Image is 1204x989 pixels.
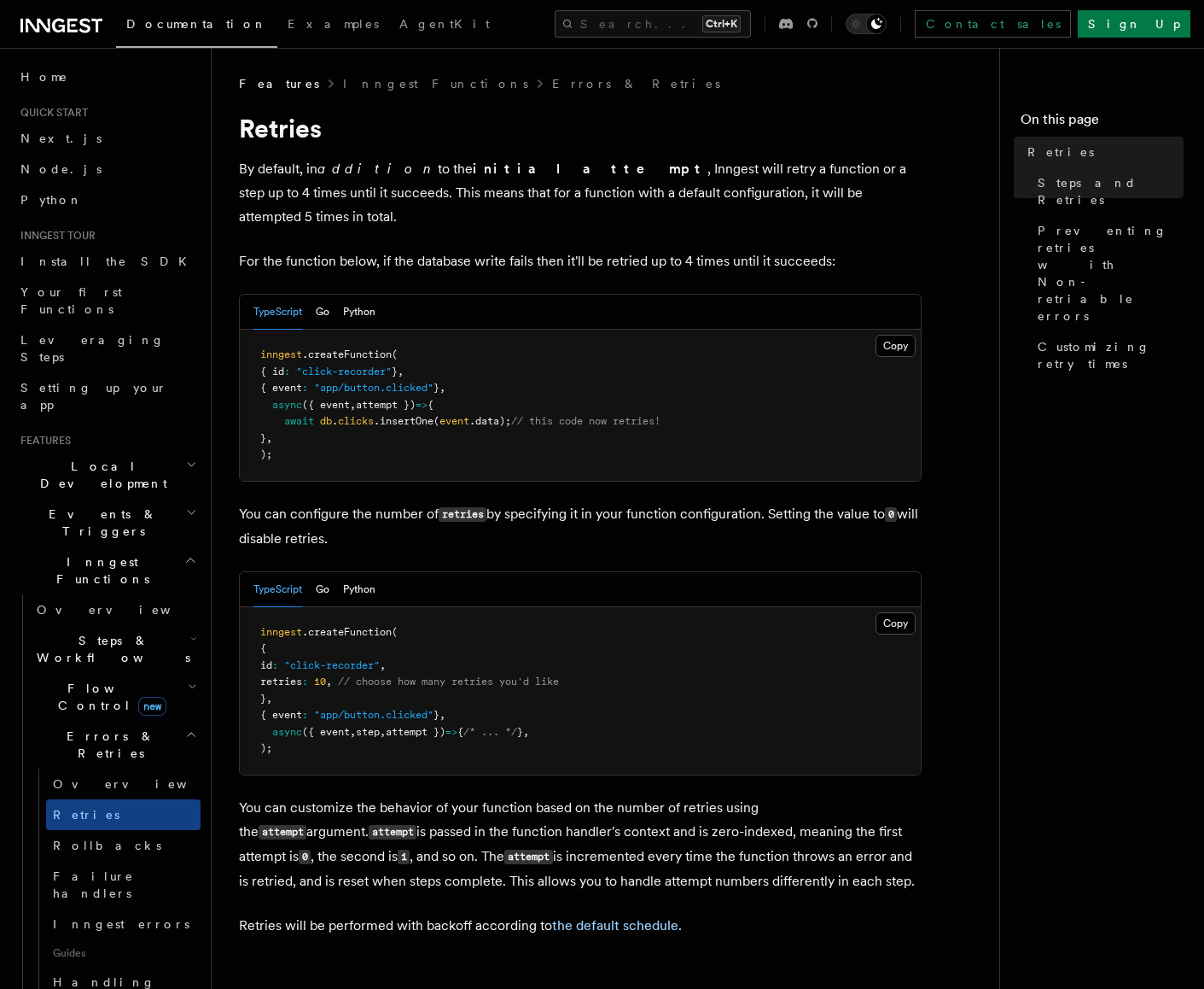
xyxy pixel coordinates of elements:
code: 0 [299,850,311,864]
span: "app/button.clicked" [314,709,433,721]
span: async [272,726,302,738]
button: Inngest Functions [14,547,201,594]
a: Failure handlers [46,861,201,909]
code: 1 [398,850,410,864]
span: Examples [288,17,379,31]
span: Guides [46,939,201,967]
a: Leveraging Steps [14,325,201,372]
span: { event [260,709,302,721]
span: Install the SDK [20,255,197,268]
span: } [517,726,523,738]
span: ({ event [302,726,350,738]
code: attempt [259,825,306,840]
button: Flow Controlnew [30,673,201,721]
h4: On this page [1021,109,1184,137]
span: Next.js [20,132,102,145]
a: Install the SDK [14,246,201,277]
em: addition [317,161,438,177]
a: the default schedule [552,917,678,933]
span: Features [239,75,319,92]
span: : [302,676,308,688]
span: step [356,726,380,738]
span: Features [14,434,71,448]
button: Python [343,572,375,607]
button: Copy [875,335,916,357]
code: attempt [369,825,416,840]
span: , [439,709,445,721]
span: Rollbacks [53,839,161,852]
span: Inngest tour [14,229,96,243]
a: Rollbacks [46,830,201,861]
span: } [392,366,398,377]
span: .data); [469,415,511,427]
a: Customizing retry times [1031,331,1184,379]
span: Inngest Functions [14,553,184,588]
span: Overview [53,777,229,791]
span: Setting up your app [20,381,167,412]
button: Copy [875,612,916,635]
span: // choose how many retries you'd like [338,676,559,688]
span: Customizing retry times [1038,338,1184,372]
a: Setting up your app [14,372,201,420]
span: { [260,642,266,654]
span: id [260,659,272,671]
span: Your first Functions [20,285,122,316]
span: "click-recorder" [296,366,392,377]
span: , [266,432,272,444]
span: AgentKit [399,17,490,31]
span: Node.js [20,162,102,176]
span: Steps & Workflows [30,632,190,666]
span: : [302,709,308,721]
span: .insertOne [374,415,433,427]
a: Retries [46,799,201,830]
span: , [380,659,386,671]
span: : [272,659,278,671]
span: Failure handlers [53,869,134,900]
span: .createFunction [302,626,392,638]
span: } [260,693,266,705]
span: inngest [260,626,302,638]
span: ); [260,448,272,460]
p: For the function below, if the database write fails then it'll be retried up to 4 times until it ... [239,249,922,273]
span: Preventing retries with Non-retriable errors [1038,222,1184,325]
span: } [433,382,439,394]
span: Retries [1027,143,1094,161]
a: Errors & Retries [552,75,720,92]
span: new [138,697,166,716]
button: Local Development [14,451,201,499]
a: Your first Functions [14,277,201,325]
button: Go [316,572,329,607]
span: } [260,432,266,444]
a: Overview [30,594,201,625]
span: ( [392,626,398,638]
a: Next.js [14,123,201,154]
p: You can customize the behavior of your function based on the number of retries using the argument... [239,796,922,893]
span: await [284,415,314,427]
span: , [380,726,386,738]
span: Overview [37,603,212,617]
span: Errors & Retries [30,728,185,762]
a: Preventing retries with Non-retriable errors [1031,215,1184,331]
span: "app/button.clicked" [314,382,433,394]
span: ); [260,742,272,754]
a: Home [14,61,201,92]
button: Go [316,295,329,330]
span: Retries [53,808,119,822]
p: You can configure the number of by specifying it in your function configuration. Setting the valu... [239,502,922,551]
span: retries [260,676,302,688]
a: Inngest errors [46,909,201,939]
span: ( [433,415,439,427]
span: event [439,415,469,427]
a: Documentation [116,5,277,48]
span: Leveraging Steps [20,333,165,364]
span: Local Development [14,458,186,492]
button: Errors & Retries [30,721,201,769]
span: "click-recorder" [284,659,380,671]
a: Contact sales [915,10,1071,38]
a: AgentKit [389,5,500,46]
a: Sign Up [1078,10,1190,38]
h1: Retries [239,113,922,143]
span: Inngest errors [53,917,189,931]
p: By default, in to the , Inngest will retry a function or a step up to 4 times until it succeeds. ... [239,157,922,229]
a: Overview [46,769,201,799]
